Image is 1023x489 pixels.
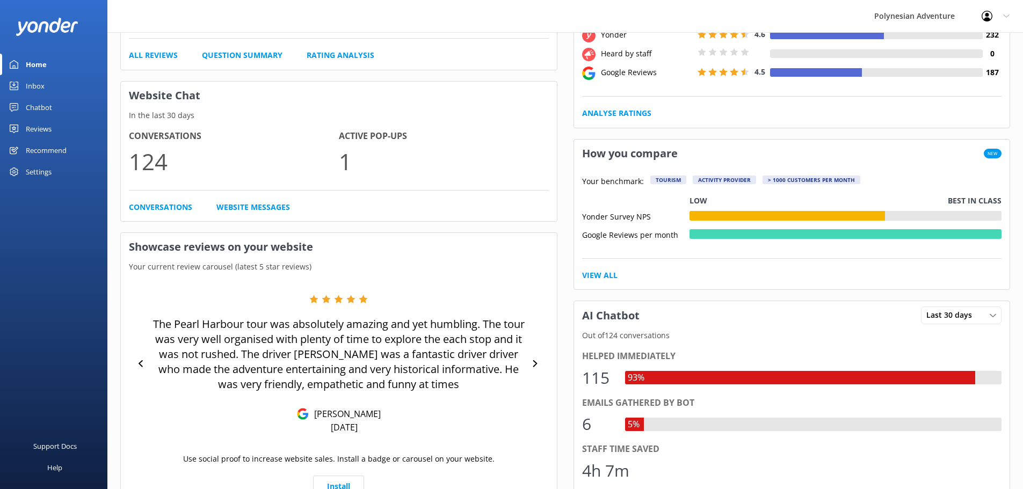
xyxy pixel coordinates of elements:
[582,458,629,484] div: 4h 7m
[926,309,978,321] span: Last 30 days
[121,233,557,261] h3: Showcase reviews on your website
[307,49,374,61] a: Rating Analysis
[339,143,549,179] p: 1
[582,176,644,188] p: Your benchmark:
[763,176,860,184] div: > 1000 customers per month
[121,110,557,121] p: In the last 30 days
[331,421,358,433] p: [DATE]
[582,107,651,119] a: Analyse Ratings
[574,330,1010,341] p: Out of 124 conversations
[754,29,765,39] span: 4.6
[625,418,642,432] div: 5%
[983,29,1002,41] h4: 232
[26,54,47,75] div: Home
[26,161,52,183] div: Settings
[129,143,339,179] p: 124
[948,195,1002,207] p: Best in class
[582,349,1002,363] div: Helped immediately
[26,97,52,118] div: Chatbot
[183,453,495,465] p: Use social proof to increase website sales. Install a badge or carousel on your website.
[582,442,1002,456] div: Staff time saved
[309,408,381,420] p: [PERSON_NAME]
[129,49,178,61] a: All Reviews
[754,67,765,77] span: 4.5
[150,317,527,392] p: The Pearl Harbour tour was absolutely amazing and yet humbling. The tour was very well organised ...
[16,18,78,35] img: yonder-white-logo.png
[598,29,695,41] div: Yonder
[47,457,62,478] div: Help
[129,201,192,213] a: Conversations
[690,195,707,207] p: Low
[984,149,1002,158] span: New
[983,48,1002,60] h4: 0
[582,396,1002,410] div: Emails gathered by bot
[121,82,557,110] h3: Website Chat
[650,176,686,184] div: Tourism
[202,49,282,61] a: Question Summary
[297,408,309,420] img: Google Reviews
[582,269,618,281] a: View All
[625,371,647,385] div: 93%
[216,201,290,213] a: Website Messages
[33,435,77,457] div: Support Docs
[574,140,686,167] h3: How you compare
[582,365,614,391] div: 115
[693,176,756,184] div: Activity Provider
[598,48,695,60] div: Heard by staff
[574,302,648,330] h3: AI Chatbot
[26,140,67,161] div: Recommend
[983,67,1002,78] h4: 187
[26,75,45,97] div: Inbox
[598,67,695,78] div: Google Reviews
[582,211,690,221] div: Yonder Survey NPS
[121,261,557,273] p: Your current review carousel (latest 5 star reviews)
[26,118,52,140] div: Reviews
[129,129,339,143] h4: Conversations
[339,129,549,143] h4: Active Pop-ups
[582,229,690,239] div: Google Reviews per month
[582,411,614,437] div: 6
